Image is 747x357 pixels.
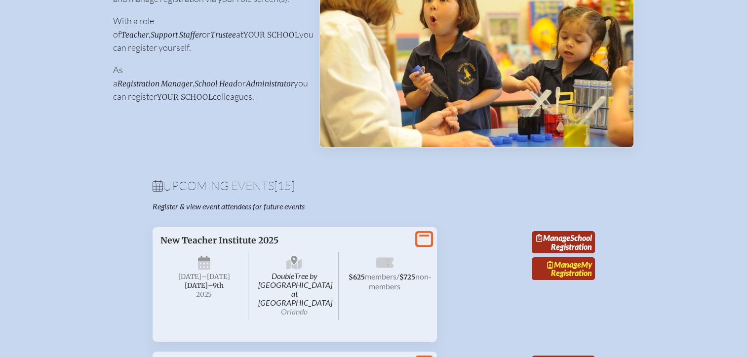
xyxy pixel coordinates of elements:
span: –[DATE] [201,273,230,281]
span: [DATE] [178,273,201,281]
a: ManageMy Registration [532,257,595,280]
span: Manage [536,233,570,242]
p: As a , or you can register colleagues. [113,63,303,103]
a: ManageSchool Registration [532,231,595,254]
span: Orlando [281,307,308,316]
span: [DATE]–⁠9th [185,281,224,290]
span: Manage [547,260,581,269]
span: Support Staffer [151,30,202,40]
span: your school [243,30,299,40]
span: $625 [349,273,365,281]
span: non-members [369,272,432,291]
span: Registration Manager [118,79,193,88]
span: [15] [274,178,295,193]
span: Teacher [121,30,149,40]
span: DoubleTree by [GEOGRAPHIC_DATA] at [GEOGRAPHIC_DATA] [250,252,339,320]
span: 2025 [168,291,240,298]
span: / [396,272,399,281]
span: New Teacher Institute 2025 [160,235,278,246]
span: Administrator [246,79,294,88]
h1: Upcoming Events [153,180,595,192]
span: Trustee [210,30,236,40]
p: With a role of , or at you can register yourself. [113,14,303,54]
span: members [365,272,396,281]
p: Register & view event attendees for future events [153,201,413,211]
span: your school [157,92,213,102]
span: School Head [195,79,237,88]
span: $725 [399,273,415,281]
